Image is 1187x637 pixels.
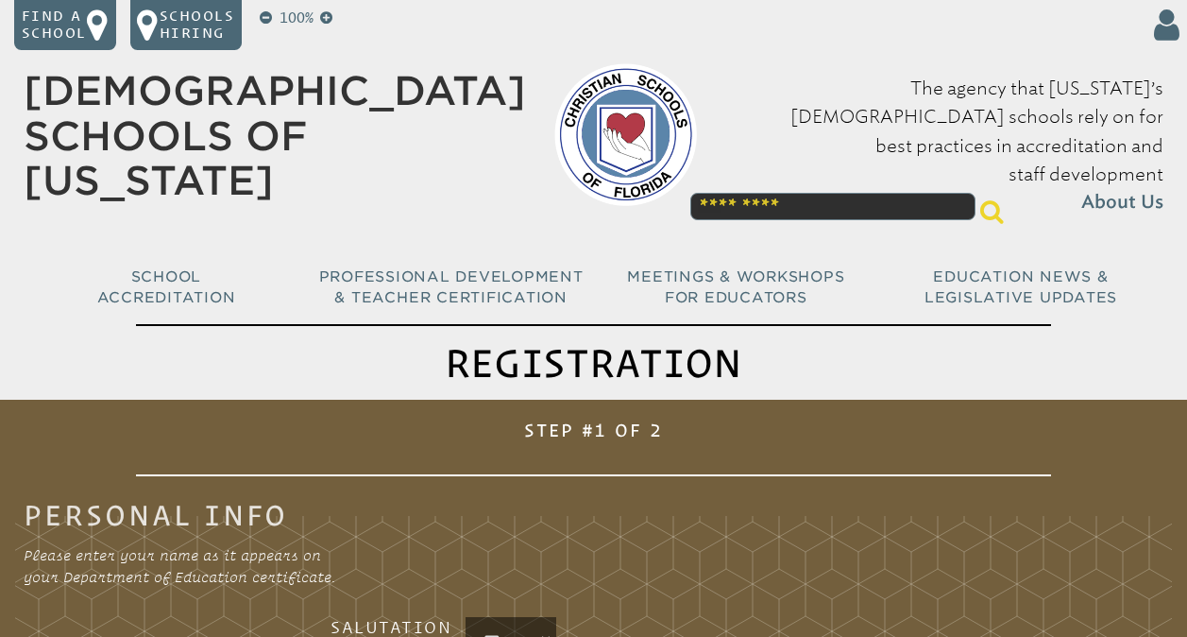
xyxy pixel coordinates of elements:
img: csf-logo-web-colors.png [554,63,697,206]
legend: Personal Info [24,505,288,526]
h1: Step #1 of 2 [136,407,1051,477]
span: Education News & Legislative Updates [924,268,1117,307]
span: About Us [1081,189,1163,217]
p: Schools Hiring [160,8,235,43]
p: The agency that [US_STATE]’s [DEMOGRAPHIC_DATA] schools rely on for best practices in accreditati... [725,75,1163,217]
a: [DEMOGRAPHIC_DATA] Schools of [US_STATE] [24,67,526,204]
p: 100% [276,8,317,29]
p: Please enter your name as it appears on your Department of Education certificate. [24,545,593,588]
p: Find a school [22,8,87,43]
h1: Registration [136,324,1051,400]
span: Meetings & Workshops for Educators [627,268,844,307]
span: School Accreditation [97,268,236,307]
span: Professional Development & Teacher Certification [319,268,584,307]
